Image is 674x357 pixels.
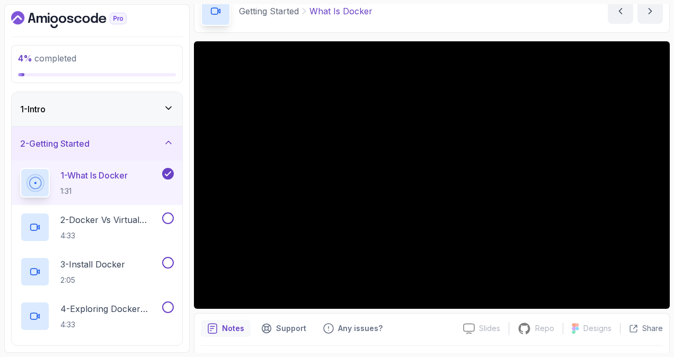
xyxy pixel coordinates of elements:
[317,320,389,337] button: Feedback button
[60,319,160,330] p: 4:33
[20,212,174,242] button: 2-Docker vs Virtual Machines4:33
[276,323,306,334] p: Support
[338,323,383,334] p: Any issues?
[18,53,76,64] span: completed
[60,275,125,285] p: 2:05
[222,323,244,334] p: Notes
[60,258,125,271] p: 3 - Install Docker
[12,92,182,126] button: 1-Intro
[18,53,32,64] span: 4 %
[20,257,174,287] button: 3-Install Docker2:05
[201,320,251,337] button: notes button
[479,323,500,334] p: Slides
[309,5,373,17] p: What Is Docker
[20,301,174,331] button: 4-Exploring Docker Desktop4:33
[20,168,174,198] button: 1-What Is Docker1:31
[535,323,554,334] p: Repo
[20,137,90,150] h3: 2 - Getting Started
[60,230,160,241] p: 4:33
[255,320,313,337] button: Support button
[60,302,160,315] p: 4 - Exploring Docker Desktop
[60,213,160,226] p: 2 - Docker vs Virtual Machines
[194,41,670,309] iframe: 1 - What is Docker
[583,323,611,334] p: Designs
[20,103,46,115] h3: 1 - Intro
[11,11,151,28] a: Dashboard
[60,186,128,197] p: 1:31
[642,323,663,334] p: Share
[60,169,128,182] p: 1 - What Is Docker
[620,323,663,334] button: Share
[12,127,182,160] button: 2-Getting Started
[239,5,299,17] p: Getting Started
